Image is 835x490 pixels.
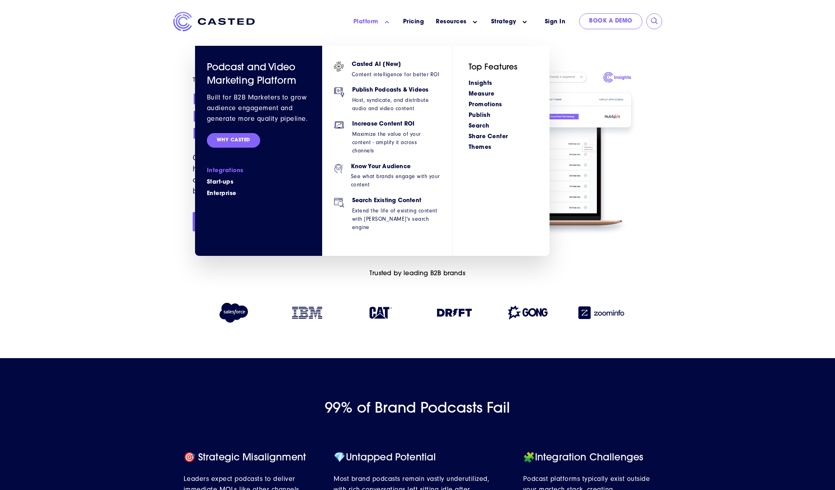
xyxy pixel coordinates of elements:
img: Drift logo [437,309,472,317]
img: Casted_Logo_Horizontal_FullColor_PUR_BLUE [173,12,255,31]
p: Extend the life of existing content with [PERSON_NAME]'s search engine [352,207,441,231]
a: Pricing [403,18,424,26]
a: Search Existing Content Extend the life of existing content with [PERSON_NAME]'s search engine [334,198,441,240]
h5: Top Features [469,62,534,73]
a: Themes [469,145,492,150]
h6: Publish Podcasts & Videos [352,87,441,94]
a: Publish Podcasts & Videos Host, syndicate, and distribute audio and video content [334,87,441,121]
span: 🧩 [523,453,535,463]
h6: Search Existing Content [352,198,441,205]
a: Measure [469,91,495,97]
h6: Increase Content ROI [352,121,441,128]
p: Maximize the value of your content - amplify it across channels [352,130,441,155]
a: Resources [436,18,467,26]
span: 💎 [334,453,345,463]
a: Book a Demo [579,13,642,29]
img: IBM logo [292,307,322,319]
p: See what brands engage with your content [351,172,441,189]
h6: Casted AI [New] [352,62,439,68]
span: 🎯 Strategic Misalignment [184,453,306,463]
input: Submit [651,17,659,25]
h5: THE COMPLETE PODCAST PLATFORM FOR BRANDS [193,76,375,84]
a: Know Your Audience See what brands engage with your content [334,164,441,198]
div: Navigation Menu [469,77,534,152]
a: Strategy [491,18,516,26]
a: Integrations [207,167,310,175]
p: Host, syndicate, and distribute audio and video content [352,96,441,113]
h4: Podcast and Video Marketing Platform [207,62,310,88]
span: Casted delivers industry-leading podcast hosting, AI-powered content repurposing, and advanced an... [193,153,354,195]
a: Enterprise [207,190,310,198]
nav: Main menu [266,12,535,32]
p: Content intelligence for better ROI [352,70,439,79]
a: Casted AI [New] Content intelligence for better ROI [334,62,441,87]
h6: Know Your Audience [351,164,441,171]
a: Start-ups [207,178,310,186]
a: Sign In [535,13,576,30]
span: Untapped Potential [334,453,436,463]
img: Gong logo [508,306,548,319]
h2: Host, Repurpose, and Measure Your Podcast to Drive Real Business Results [193,92,375,144]
a: Platform [353,18,379,26]
img: Salesforce logo [216,303,251,323]
a: Share Center [469,134,508,140]
p: Built for B2B Marketers to grow audience engagement and generate more quality pipeline. [207,92,310,124]
a: Increase Content ROI Maximize the value of your content - amplify it across channels [334,121,441,163]
img: Caterpillar logo [370,307,392,319]
a: Book a Demo [193,212,323,231]
img: Zoominfo logo [578,306,624,319]
a: Insights [469,81,492,86]
a: WHY CASTED [207,133,260,148]
span: Integration Challenges [523,453,643,463]
a: Promotions [469,102,502,108]
a: Search [469,123,490,129]
h6: Trusted by leading B2B brands [193,270,643,278]
a: Publish [469,113,491,118]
